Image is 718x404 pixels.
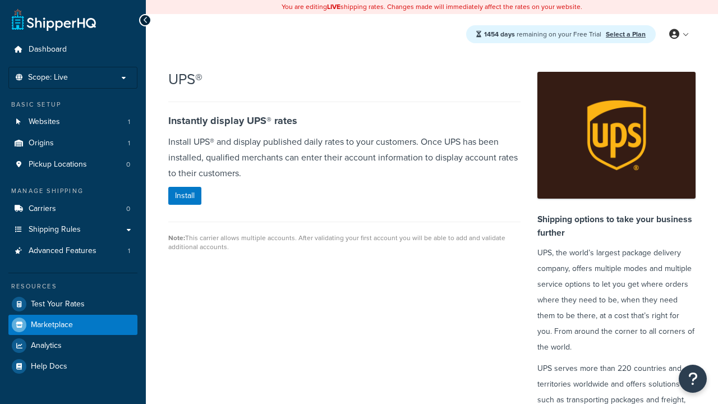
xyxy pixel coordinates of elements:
div: Manage Shipping [8,186,137,196]
div: Basic Setup [8,100,137,109]
button: Install [168,187,201,205]
li: Websites [8,112,137,132]
span: Marketplace [31,320,73,330]
a: Test Your Rates [8,294,137,314]
h4: Shipping options to take your business further [537,213,696,240]
span: Websites [29,117,60,127]
img: app-ups.png [537,72,696,199]
a: Marketplace [8,315,137,335]
a: Help Docs [8,356,137,377]
p: UPS, the world’s largest package delivery company, offers multiple modes and multiple service opt... [537,245,696,355]
span: 1 [128,139,130,148]
span: Analytics [31,341,62,351]
li: Carriers [8,199,137,219]
span: Carriers [29,204,56,214]
button: Open Resource Center [679,365,707,393]
span: Advanced Features [29,246,96,256]
span: remaining on your Free Trial [484,29,603,39]
a: Origins1 [8,133,137,154]
b: LIVE [327,2,340,12]
a: Carriers0 [8,199,137,219]
div: This carrier allows multiple accounts. After validating your first account you will be able to ad... [168,233,521,251]
div: Resources [8,282,137,291]
p: Install UPS® and display published daily rates to your customers. Once UPS has been installed, qu... [168,134,521,181]
span: Origins [29,139,54,148]
a: Analytics [8,336,137,356]
span: Scope: Live [28,73,68,82]
h2: UPS® [168,71,202,88]
span: Pickup Locations [29,160,87,169]
li: Pickup Locations [8,154,137,175]
li: Origins [8,133,137,154]
a: Shipping Rules [8,219,137,240]
a: Pickup Locations0 [8,154,137,175]
a: Websites1 [8,112,137,132]
h4: Instantly display UPS® rates [168,113,521,128]
strong: Note: [168,233,185,243]
span: 0 [126,160,130,169]
span: 1 [128,246,130,256]
a: Dashboard [8,39,137,60]
span: Test Your Rates [31,300,85,309]
span: 1 [128,117,130,127]
a: Advanced Features1 [8,241,137,261]
span: Shipping Rules [29,225,81,235]
span: Dashboard [29,45,67,54]
span: Help Docs [31,362,67,371]
li: Advanced Features [8,241,137,261]
a: Select a Plan [606,29,646,39]
strong: 1454 days [484,29,515,39]
span: 0 [126,204,130,214]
